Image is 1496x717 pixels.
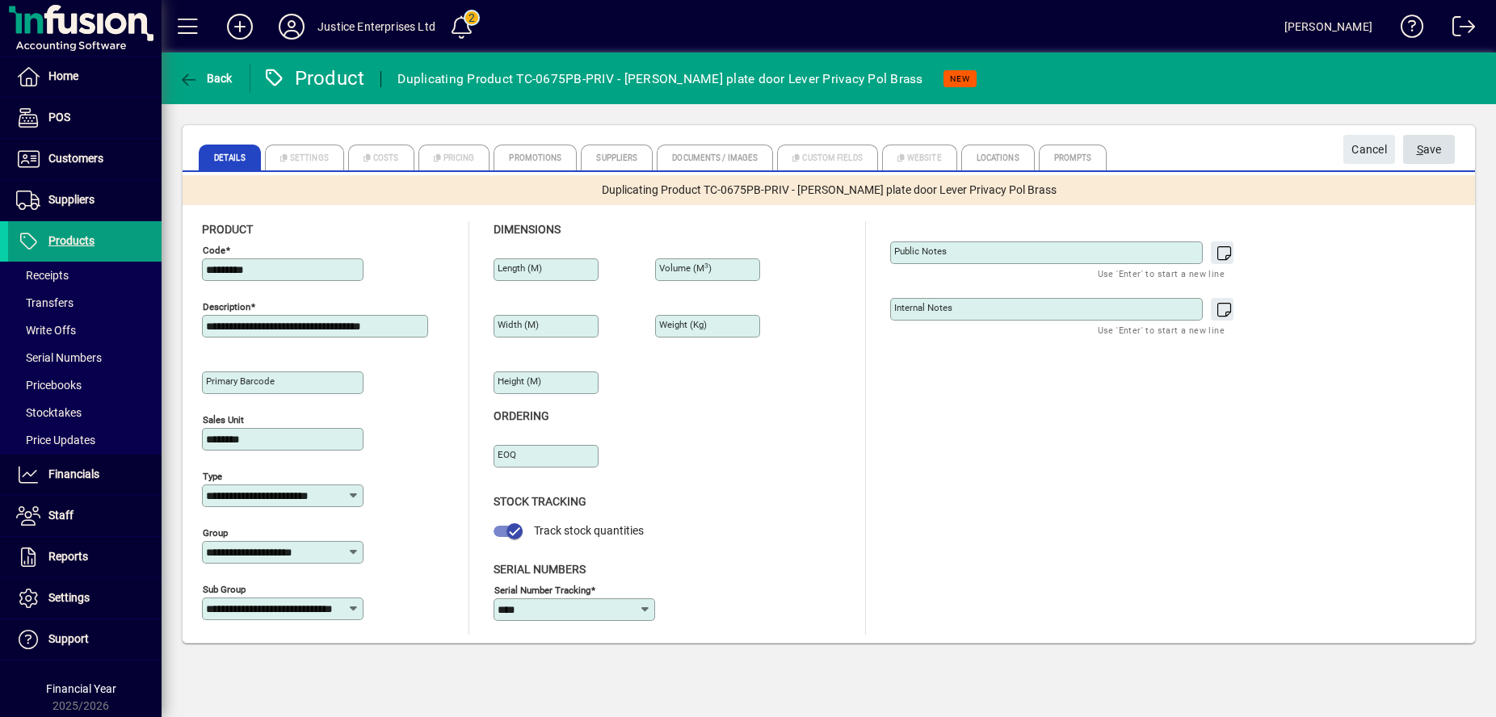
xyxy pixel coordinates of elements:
span: Stocktakes [16,406,82,419]
mat-hint: Use 'Enter' to start a new line [1098,264,1225,283]
span: Ordering [494,409,549,422]
mat-label: Volume (m ) [659,262,712,274]
span: Settings [48,591,90,604]
mat-label: Internal Notes [894,302,952,313]
span: POS [48,111,70,124]
a: Serial Numbers [8,344,162,371]
span: NEW [950,73,970,84]
button: Profile [266,12,317,41]
mat-label: Type [203,471,222,482]
div: Product [263,65,365,91]
span: Write Offs [16,324,76,337]
a: Transfers [8,289,162,317]
mat-label: Serial Number tracking [494,584,590,595]
sup: 3 [704,262,708,270]
button: Cancel [1343,135,1395,164]
a: Write Offs [8,317,162,344]
app-page-header-button: Back [162,64,250,93]
span: Receipts [16,269,69,282]
span: Financial Year [46,682,116,695]
button: Back [174,64,237,93]
span: Product [202,223,253,236]
span: Financials [48,468,99,480]
a: Knowledge Base [1389,3,1424,56]
mat-hint: Use 'Enter' to start a new line [1098,321,1225,339]
a: Stocktakes [8,399,162,426]
span: Cancel [1351,136,1387,163]
div: [PERSON_NAME] [1284,14,1372,40]
a: Settings [8,578,162,618]
mat-label: Code [203,245,225,256]
span: Support [48,632,89,645]
span: Serial Numbers [494,563,586,576]
button: Save [1403,135,1455,164]
mat-label: Length (m) [498,262,542,274]
span: ave [1417,136,1442,163]
mat-label: Public Notes [894,245,947,257]
span: Back [179,72,233,85]
span: Suppliers [48,193,95,206]
span: Serial Numbers [16,351,102,364]
span: Track stock quantities [534,524,644,537]
div: Justice Enterprises Ltd [317,14,435,40]
span: Stock Tracking [494,495,586,508]
span: Dimensions [494,223,561,236]
span: Customers [48,152,103,165]
a: Reports [8,537,162,577]
span: S [1417,143,1423,156]
button: Add [214,12,266,41]
a: POS [8,98,162,138]
a: Logout [1440,3,1476,56]
a: Receipts [8,262,162,289]
mat-label: Sales unit [203,414,244,426]
mat-label: Height (m) [498,375,541,387]
a: Pricebooks [8,371,162,399]
mat-label: Width (m) [498,319,539,330]
a: Support [8,619,162,660]
a: Home [8,57,162,97]
a: Financials [8,455,162,495]
span: Pricebooks [16,379,82,392]
span: Products [48,234,95,247]
span: Home [48,69,78,82]
mat-label: Primary barcode [206,375,275,387]
span: Duplicating Product TC-0675PB-PRIV - [PERSON_NAME] plate door Lever Privacy Pol Brass [602,182,1057,199]
div: Duplicating Product TC-0675PB-PRIV - [PERSON_NAME] plate door Lever Privacy Pol Brass [397,66,922,92]
a: Price Updates [8,426,162,454]
mat-label: EOQ [498,449,516,460]
mat-label: Weight (Kg) [659,319,707,330]
mat-label: Group [203,527,228,539]
span: Transfers [16,296,74,309]
a: Suppliers [8,180,162,220]
a: Customers [8,139,162,179]
span: Staff [48,509,74,522]
span: Reports [48,550,88,563]
a: Staff [8,496,162,536]
mat-label: Sub group [203,584,246,595]
mat-label: Description [203,301,250,312]
span: Price Updates [16,434,95,447]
